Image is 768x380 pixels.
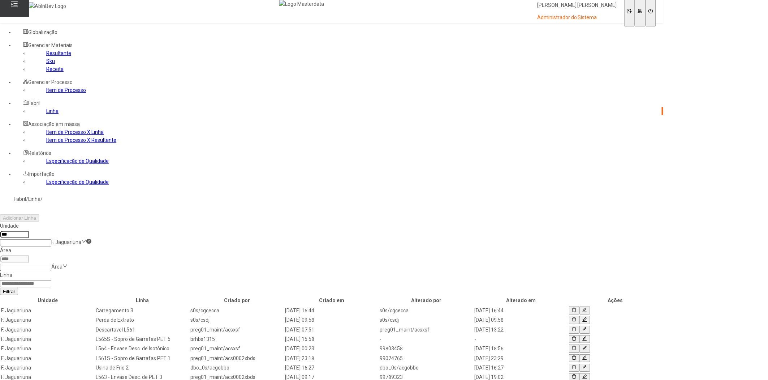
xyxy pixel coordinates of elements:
nz-breadcrumb-separator: / [26,196,28,202]
td: - [474,335,568,343]
td: Carregamento 3 [95,306,189,315]
td: F. Jaguariuna [1,354,95,363]
td: [DATE] 18:56 [474,344,568,353]
td: [DATE] 16:27 [285,363,379,372]
th: Linha [95,296,189,305]
th: Alterado em [474,296,568,305]
img: AbInBev Logo [29,2,66,10]
td: F. Jaguariuna [1,325,95,334]
td: F. Jaguariuna [1,344,95,353]
td: dbo_0s/acgobbo [190,363,284,372]
td: 99074765 [379,354,473,363]
td: s0s/csdj [190,316,284,324]
a: Linha [46,108,59,114]
td: s0s/csdj [379,316,473,324]
td: F. Jaguariuna [1,335,95,343]
th: Alterado por [379,296,473,305]
td: - [379,335,473,343]
td: Usina de Frio 2 [95,363,189,372]
td: preg01_maint/acsxsf [379,325,473,334]
span: Globalização [28,29,57,35]
td: [DATE] 13:22 [474,325,568,334]
td: [DATE] 09:58 [474,316,568,324]
td: dbo_0s/acgobbo [379,363,473,372]
td: brhbs1315 [190,335,284,343]
td: [DATE] 07:51 [285,325,379,334]
td: L564 - Envase Desc. de Isotônico [95,344,189,353]
span: Filtrar [3,289,15,294]
td: Descartavel L561 [95,325,189,334]
td: F. Jaguariuna [1,316,95,324]
nz-select-item: F. Jaguariuna [51,239,81,245]
a: Item de Processo [46,87,86,93]
td: [DATE] 16:27 [474,363,568,372]
a: Item de Processo X Resultante [46,137,116,143]
nz-breadcrumb-separator: / [40,196,43,202]
span: Gerenciar Processo [28,79,73,85]
a: Linha [28,196,40,202]
td: s0s/cgcecca [190,306,284,315]
td: [DATE] 23:29 [474,354,568,363]
td: [DATE] 16:44 [474,306,568,315]
a: Especificação de Qualidade [46,179,109,185]
span: Associação em massa [28,121,80,127]
nz-select-placeholder: Área [51,264,62,270]
a: Item de Processo X Linha [46,129,104,135]
td: [DATE] 23:18 [285,354,379,363]
td: s0s/cgcecca [379,306,473,315]
a: Fabril [14,196,26,202]
span: Gerenciar Materiais [28,42,73,48]
td: [DATE] 16:44 [285,306,379,315]
th: Criado em [285,296,379,305]
span: Importação [28,171,55,177]
td: F. Jaguariuna [1,363,95,372]
a: Resultante [46,50,71,56]
td: L565S - Sopro de Garrafas PET 5 [95,335,189,343]
a: Receita [46,66,64,72]
td: 99803458 [379,344,473,353]
td: F. Jaguariuna [1,306,95,315]
td: [DATE] 15:58 [285,335,379,343]
td: [DATE] 00:23 [285,344,379,353]
td: Perda de Extrato [95,316,189,324]
td: preg01_maint/acsxsf [190,325,284,334]
span: Relatórios [28,150,51,156]
th: Criado por [190,296,284,305]
td: preg01_maint/acs0002xbds [190,354,284,363]
a: Especificação de Qualidade [46,158,109,164]
th: Ações [569,296,663,305]
p: [PERSON_NAME] [PERSON_NAME] [537,2,617,9]
td: L561S - Sopro de Garrafas PET 1 [95,354,189,363]
span: Fabril [28,100,40,106]
p: Administrador do Sistema [537,14,617,21]
th: Unidade [1,296,95,305]
td: preg01_maint/acsxsf [190,344,284,353]
td: [DATE] 09:58 [285,316,379,324]
span: Adicionar Linha [3,215,36,221]
a: Sku [46,58,55,64]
